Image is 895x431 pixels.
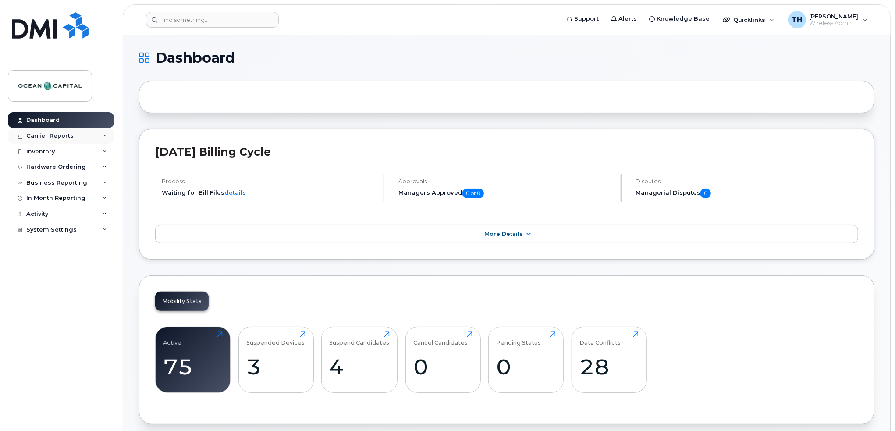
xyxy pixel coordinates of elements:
div: 28 [579,354,639,380]
div: Suspended Devices [246,331,305,346]
a: details [224,189,246,196]
div: Data Conflicts [579,331,621,346]
span: 0 [700,189,711,198]
div: 0 [497,354,556,380]
h4: Approvals [398,178,613,185]
div: 3 [246,354,305,380]
h4: Process [162,178,376,185]
h4: Disputes [636,178,858,185]
div: Active [163,331,182,346]
div: 4 [330,354,390,380]
li: Waiting for Bill Files [162,189,376,197]
span: 0 of 0 [462,189,484,198]
h2: [DATE] Billing Cycle [155,145,858,158]
a: Data Conflicts28 [579,331,639,388]
div: Suspend Candidates [330,331,390,346]
div: 75 [163,354,223,380]
a: Suspended Devices3 [246,331,305,388]
span: Dashboard [156,51,235,64]
div: Pending Status [497,331,541,346]
div: 0 [413,354,472,380]
div: Cancel Candidates [413,331,468,346]
h5: Managers Approved [398,189,613,198]
span: More Details [484,231,523,237]
a: Pending Status0 [497,331,556,388]
a: Cancel Candidates0 [413,331,472,388]
a: Suspend Candidates4 [330,331,390,388]
h5: Managerial Disputes [636,189,858,198]
a: Active75 [163,331,223,388]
